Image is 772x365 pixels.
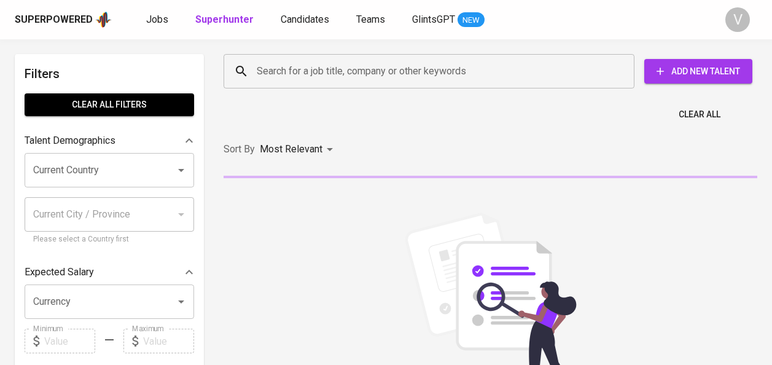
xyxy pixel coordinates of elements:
span: Candidates [281,14,329,25]
input: Value [44,329,95,353]
div: Superpowered [15,13,93,27]
span: Add New Talent [654,64,743,79]
b: Superhunter [195,14,254,25]
span: Clear All [679,107,720,122]
img: app logo [95,10,112,29]
p: Expected Salary [25,265,94,280]
a: Jobs [146,12,171,28]
div: Talent Demographics [25,128,194,153]
p: Talent Demographics [25,133,115,148]
span: Clear All filters [34,97,184,112]
a: Superpoweredapp logo [15,10,112,29]
button: Open [173,293,190,310]
div: V [725,7,750,32]
a: Teams [356,12,388,28]
a: Superhunter [195,12,256,28]
span: Teams [356,14,385,25]
p: Please select a Country first [33,234,185,246]
div: Expected Salary [25,260,194,285]
h6: Filters [25,64,194,84]
span: NEW [458,14,485,26]
button: Add New Talent [644,59,752,84]
p: Most Relevant [260,142,322,157]
a: GlintsGPT NEW [412,12,485,28]
button: Clear All [674,103,725,126]
a: Candidates [281,12,332,28]
span: Jobs [146,14,168,25]
span: GlintsGPT [412,14,455,25]
input: Value [143,329,194,353]
div: Most Relevant [260,138,337,161]
p: Sort By [224,142,255,157]
button: Clear All filters [25,93,194,116]
button: Open [173,162,190,179]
